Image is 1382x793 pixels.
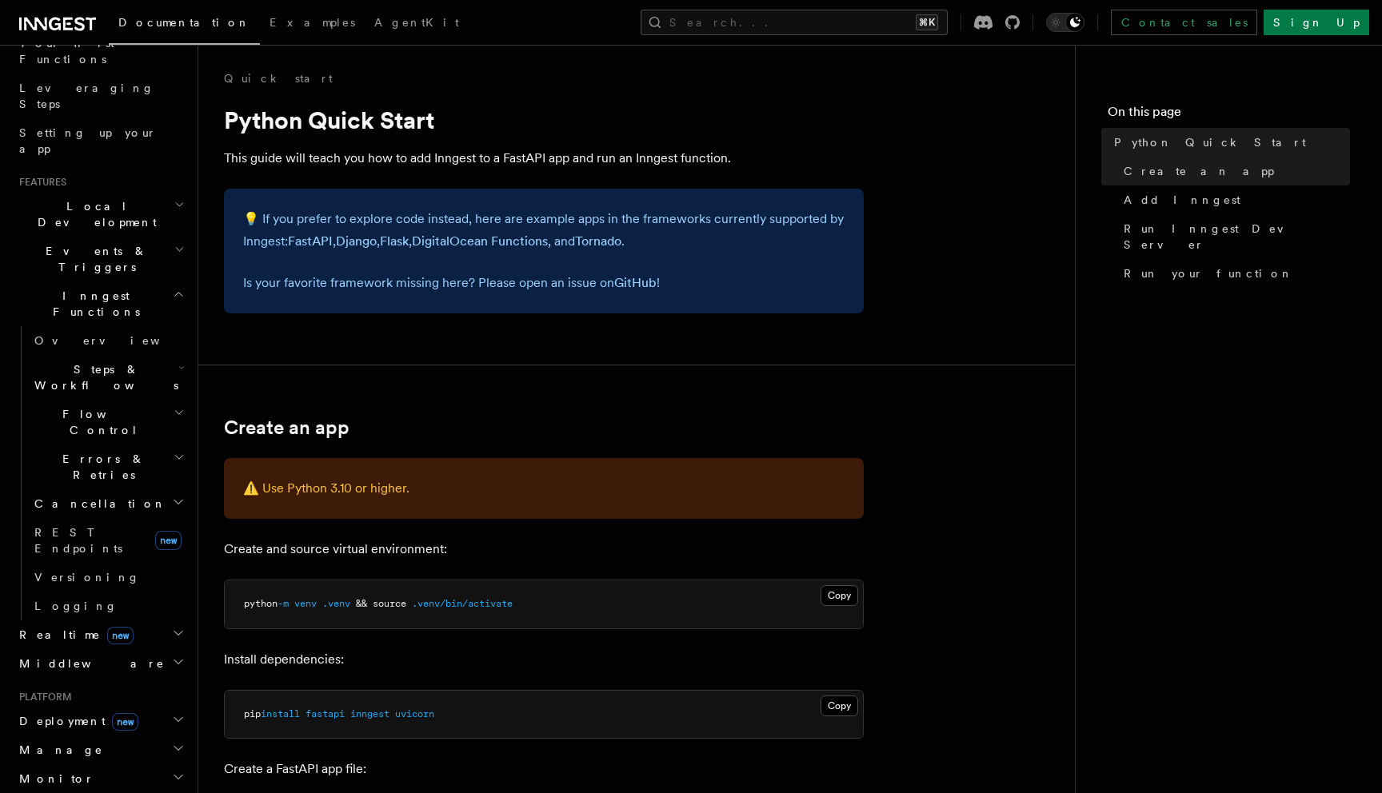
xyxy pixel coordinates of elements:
[13,735,188,764] button: Manage
[260,5,365,43] a: Examples
[821,695,858,716] button: Copy
[155,531,182,550] span: new
[306,708,345,719] span: fastapi
[34,334,199,347] span: Overview
[13,620,188,649] button: Realtimenew
[13,656,165,671] span: Middleware
[294,598,317,609] span: venv
[356,598,367,609] span: &&
[412,598,513,609] span: .venv/bin/activate
[224,147,864,169] p: This guide will teach you how to add Inngest to a FastAPI app and run an Inngest function.
[13,243,174,275] span: Events & Triggers
[641,10,948,35] button: Search...⌘K
[224,648,864,671] p: Install dependencies:
[109,5,260,45] a: Documentation
[13,691,72,703] span: Platform
[19,82,154,110] span: Leveraging Steps
[118,16,250,29] span: Documentation
[13,627,134,643] span: Realtime
[1117,259,1350,288] a: Run your function
[1124,163,1274,179] span: Create an app
[1111,10,1257,35] a: Contact sales
[13,281,188,326] button: Inngest Functions
[28,563,188,592] a: Versioning
[1046,13,1084,32] button: Toggle dark mode
[28,496,166,512] span: Cancellation
[916,14,938,30] kbd: ⌘K
[1124,265,1293,281] span: Run your function
[1124,221,1350,253] span: Run Inngest Dev Server
[821,585,858,606] button: Copy
[28,592,188,620] a: Logging
[224,758,864,780] p: Create a FastAPI app file:
[13,764,188,793] button: Monitor
[28,489,188,518] button: Cancellation
[1117,185,1350,214] a: Add Inngest
[575,233,621,249] a: Tornado
[395,708,434,719] span: uvicorn
[288,233,333,249] a: FastAPI
[13,29,188,74] a: Your first Functions
[374,16,459,29] span: AgentKit
[28,400,188,444] button: Flow Control
[1114,134,1306,150] span: Python Quick Start
[13,74,188,118] a: Leveraging Steps
[13,713,138,729] span: Deployment
[13,707,188,735] button: Deploymentnew
[13,742,103,758] span: Manage
[13,649,188,678] button: Middleware
[1108,102,1350,128] h4: On this page
[224,70,333,86] a: Quick start
[350,708,389,719] span: inngest
[261,708,300,719] span: install
[13,771,94,787] span: Monitor
[1108,128,1350,157] a: Python Quick Start
[1117,157,1350,185] a: Create an app
[244,598,278,609] span: python
[13,192,188,237] button: Local Development
[13,237,188,281] button: Events & Triggers
[19,126,157,155] span: Setting up your app
[107,627,134,644] span: new
[412,233,548,249] a: DigitalOcean Functions
[243,272,845,294] p: Is your favorite framework missing here? Please open an issue on !
[28,451,174,483] span: Errors & Retries
[13,198,174,230] span: Local Development
[28,361,178,393] span: Steps & Workflows
[28,518,188,563] a: REST Endpointsnew
[1117,214,1350,259] a: Run Inngest Dev Server
[243,477,845,500] p: ⚠️ Use Python 3.10 or higher.
[365,5,469,43] a: AgentKit
[1264,10,1369,35] a: Sign Up
[28,326,188,355] a: Overview
[380,233,409,249] a: Flask
[34,600,118,612] span: Logging
[224,538,864,560] p: Create and source virtual environment:
[224,416,349,439] a: Create an app
[13,176,66,189] span: Features
[278,598,289,609] span: -m
[28,355,188,400] button: Steps & Workflows
[1124,192,1240,208] span: Add Inngest
[13,288,173,320] span: Inngest Functions
[373,598,406,609] span: source
[13,326,188,620] div: Inngest Functions
[244,708,261,719] span: pip
[34,526,122,555] span: REST Endpoints
[243,208,845,253] p: 💡 If you prefer to explore code instead, here are example apps in the frameworks currently suppor...
[224,106,864,134] h1: Python Quick Start
[270,16,355,29] span: Examples
[322,598,350,609] span: .venv
[28,444,188,489] button: Errors & Retries
[112,713,138,731] span: new
[13,118,188,163] a: Setting up your app
[28,406,174,438] span: Flow Control
[614,275,657,290] a: GitHub
[34,571,140,584] span: Versioning
[336,233,377,249] a: Django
